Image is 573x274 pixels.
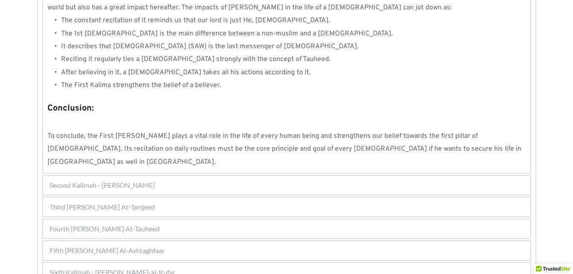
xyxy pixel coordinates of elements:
span: Reciting it regularly ties a [DEMOGRAPHIC_DATA] strongly with the concept of Tauheed. [61,55,331,64]
strong: Conclusion: [47,103,94,114]
span: Third [PERSON_NAME] At-Tamjeed [49,202,155,212]
span: It describes that [DEMOGRAPHIC_DATA] (SAW) is the last messenger of [DEMOGRAPHIC_DATA]. [61,42,359,51]
span: Fifth [PERSON_NAME] Al-Ashtaghfaar [49,245,165,256]
span: The 1st [DEMOGRAPHIC_DATA] is the main difference between a non-muslim and a [DEMOGRAPHIC_DATA]. [61,29,393,38]
span: Second Kalimah - [PERSON_NAME] [49,180,155,190]
span: To conclude, the First [PERSON_NAME] plays a vital role in the life of every human being and stre... [47,132,523,166]
span: Fourth [PERSON_NAME] At-Tauheed [49,224,160,234]
span: After believing in it, a [DEMOGRAPHIC_DATA] takes all his actions according to it. [61,68,311,77]
span: The constant recitation of it reminds us that our lord is just He, [DEMOGRAPHIC_DATA]. [61,16,330,25]
span: The First Kalima strengthens the belief of a believer. [61,81,221,90]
